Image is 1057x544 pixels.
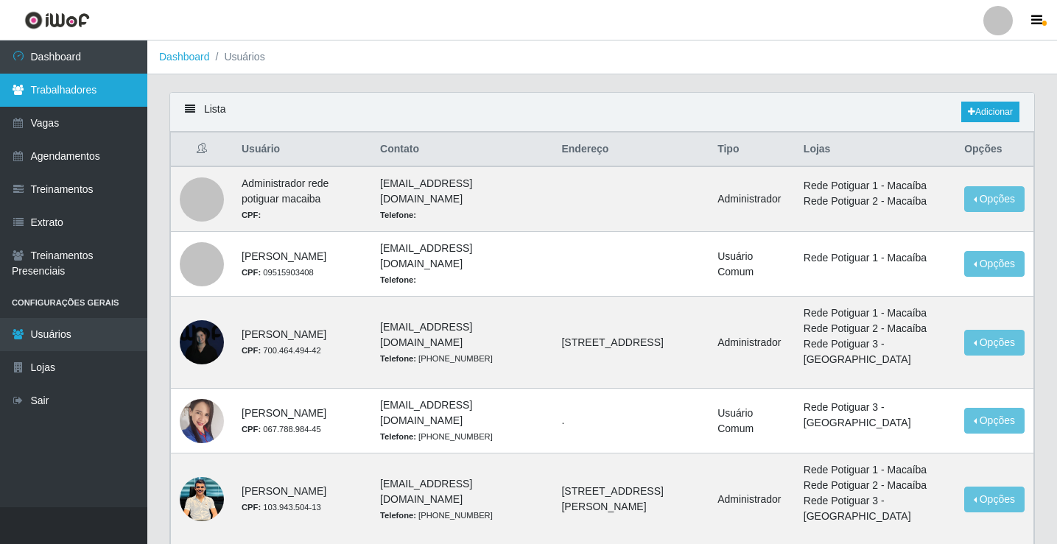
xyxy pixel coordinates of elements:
[804,400,947,431] li: Rede Potiguar 3 - [GEOGRAPHIC_DATA]
[24,11,90,29] img: CoreUI Logo
[804,493,947,524] li: Rede Potiguar 3 - [GEOGRAPHIC_DATA]
[242,268,314,277] small: 09515903408
[955,133,1033,167] th: Opções
[380,511,416,520] strong: Telefone:
[804,178,947,194] li: Rede Potiguar 1 - Macaíba
[380,211,416,219] strong: Telefone:
[242,346,321,355] small: 700.464.494-42
[170,93,1034,132] div: Lista
[210,49,265,65] li: Usuários
[371,389,552,453] td: [EMAIL_ADDRESS][DOMAIN_NAME]
[709,232,795,297] td: Usuário Comum
[380,354,416,363] strong: Telefone:
[242,503,321,512] small: 103.943.504-13
[233,389,371,453] td: [PERSON_NAME]
[233,133,371,167] th: Usuário
[804,321,947,336] li: Rede Potiguar 2 - Macaíba
[380,275,416,284] strong: Telefone:
[147,40,1057,74] nav: breadcrumb
[964,487,1025,512] button: Opções
[804,336,947,367] li: Rede Potiguar 3 - [GEOGRAPHIC_DATA]
[804,462,947,478] li: Rede Potiguar 1 - Macaíba
[242,346,261,355] strong: CPF:
[380,432,493,441] small: [PHONE_NUMBER]
[709,297,795,389] td: Administrador
[552,297,709,389] td: [STREET_ADDRESS]
[371,297,552,389] td: [EMAIL_ADDRESS][DOMAIN_NAME]
[380,432,416,441] strong: Telefone:
[371,133,552,167] th: Contato
[233,297,371,389] td: [PERSON_NAME]
[159,51,210,63] a: Dashboard
[371,166,552,232] td: [EMAIL_ADDRESS][DOMAIN_NAME]
[961,102,1019,122] a: Adicionar
[371,232,552,297] td: [EMAIL_ADDRESS][DOMAIN_NAME]
[964,408,1025,434] button: Opções
[795,133,955,167] th: Lojas
[380,354,493,363] small: [PHONE_NUMBER]
[804,194,947,209] li: Rede Potiguar 2 - Macaíba
[242,211,261,219] strong: CPF:
[964,186,1025,212] button: Opções
[709,166,795,232] td: Administrador
[242,268,261,277] strong: CPF:
[709,389,795,453] td: Usuário Comum
[242,503,261,512] strong: CPF:
[964,330,1025,356] button: Opções
[233,166,371,232] td: Administrador rede potiguar macaiba
[552,389,709,453] td: .
[804,250,947,266] li: Rede Potiguar 1 - Macaíba
[380,511,493,520] small: [PHONE_NUMBER]
[804,478,947,493] li: Rede Potiguar 2 - Macaíba
[233,232,371,297] td: [PERSON_NAME]
[804,305,947,321] li: Rede Potiguar 1 - Macaíba
[242,425,261,434] strong: CPF:
[552,133,709,167] th: Endereço
[242,425,321,434] small: 067.788.984-45
[964,251,1025,277] button: Opções
[709,133,795,167] th: Tipo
